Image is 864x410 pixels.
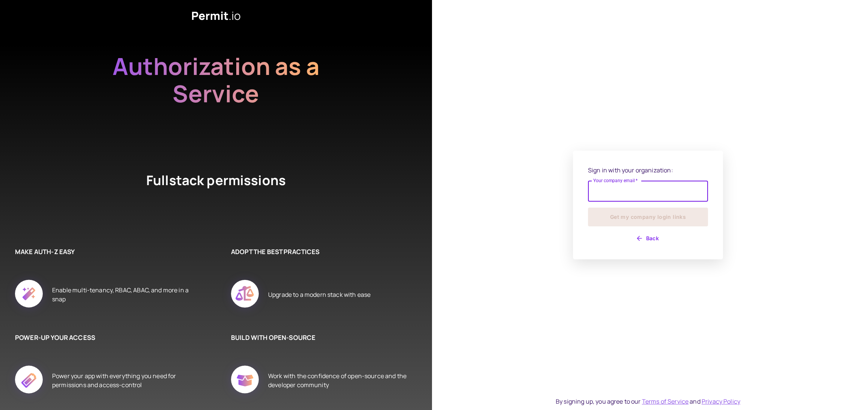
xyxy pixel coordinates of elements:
[52,271,193,318] div: Enable multi-tenancy, RBAC, ABAC, and more in a snap
[88,52,343,135] h2: Authorization as a Service
[588,208,708,226] button: Get my company login links
[231,247,409,257] h6: ADOPT THE BEST PRACTICES
[15,247,193,257] h6: MAKE AUTH-Z EASY
[593,177,638,184] label: Your company email
[231,333,409,343] h6: BUILD WITH OPEN-SOURCE
[702,397,740,406] a: Privacy Policy
[268,271,370,318] div: Upgrade to a modern stack with ease
[556,397,740,406] div: By signing up, you agree to our and
[52,357,193,404] div: Power your app with everything you need for permissions and access-control
[588,232,708,244] button: Back
[268,357,409,404] div: Work with the confidence of open-source and the developer community
[642,397,688,406] a: Terms of Service
[118,171,313,217] h4: Fullstack permissions
[588,166,708,175] p: Sign in with your organization:
[15,333,193,343] h6: POWER-UP YOUR ACCESS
